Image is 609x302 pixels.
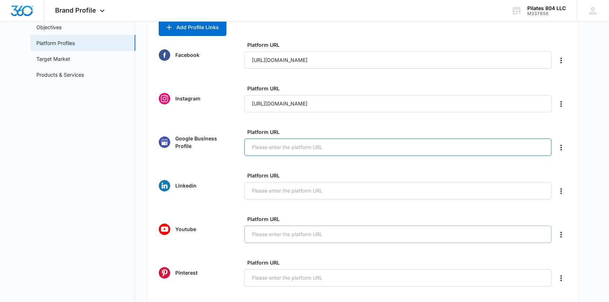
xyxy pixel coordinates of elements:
input: Please enter the platform URL [244,139,552,156]
span: Brand Profile [55,6,96,14]
p: Google Business Profile [175,135,231,150]
input: Please enter the platform URL [244,51,552,69]
input: Please enter the platform URL [244,226,552,243]
label: Platform URL [247,215,555,223]
div: account name [527,5,566,11]
p: Facebook [175,51,199,59]
button: Delete [556,272,567,284]
input: Please enter the platform URL [244,269,552,287]
p: Pinterest [175,269,198,276]
label: Platform URL [247,85,555,92]
button: Add Profile Links [159,19,226,36]
button: Delete [556,142,567,153]
p: Youtube [175,225,196,233]
p: Linkedin [175,182,197,189]
button: Delete [556,98,567,110]
button: Delete [556,229,567,240]
label: Platform URL [247,172,555,179]
label: Platform URL [247,41,555,49]
div: account id [527,11,566,16]
label: Platform URL [247,128,555,136]
a: Products & Services [36,71,84,78]
label: Platform URL [247,259,555,266]
p: Instagram [175,95,200,102]
a: Objectives [36,23,62,31]
button: Delete [556,185,567,197]
input: Please enter the platform URL [244,182,552,199]
input: Please enter the platform URL [244,95,552,112]
a: Target Market [36,55,70,63]
a: Platform Profiles [36,39,75,47]
button: Delete [556,55,567,66]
